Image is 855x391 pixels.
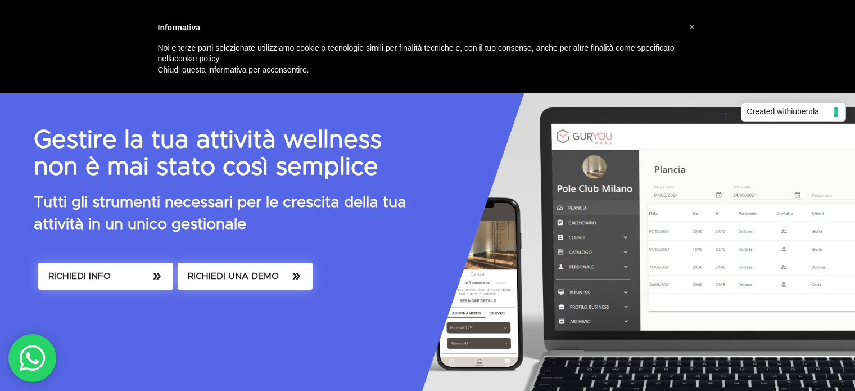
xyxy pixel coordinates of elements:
button: RICHIEDI INFO [38,263,173,290]
span: iubenda [791,107,819,116]
img: whatsAppIcon.04b8739f.svg [19,344,47,372]
a: RICHIEDI UNA DEMO [175,260,315,307]
p: Tutti gli strumenti necessari per le crescita della tua attività in un unico gestionale [34,192,446,236]
a: RICHIEDI INFO [36,260,175,307]
span: Created with [747,106,826,118]
span: RICHIEDI INFO [48,268,163,284]
button: RICHIEDI UNA DEMO [178,263,313,290]
a: Created withiubenda [741,102,846,122]
p: Noi e terze parti selezionate utilizziamo cookie o tecnologie simili per finalità tecniche e, con... [158,43,680,65]
span: × [689,21,695,33]
p: Chiudi questa informativa per acconsentire. [158,65,680,76]
a: cookie policy [174,54,219,63]
h2: Informativa [158,23,680,34]
p: Gestire la tua attività wellness non è mai stato così semplice [34,127,409,181]
iframe: Chat Widget [799,337,855,391]
button: Chiudi questa informativa [683,18,701,36]
span: RICHIEDI UNA DEMO [188,268,302,284]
